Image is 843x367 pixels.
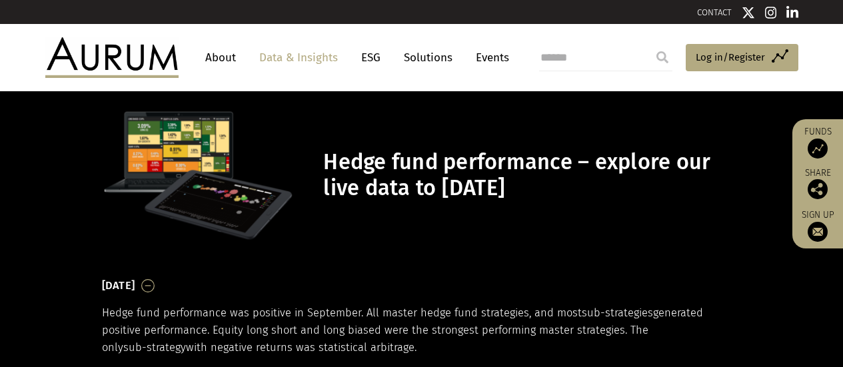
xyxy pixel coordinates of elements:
span: sub-strategies [582,306,653,319]
p: Hedge fund performance was positive in September. All master hedge fund strategies, and most gene... [102,304,742,357]
a: Funds [799,126,836,159]
h3: [DATE] [102,276,135,296]
img: Sign up to our newsletter [808,222,828,242]
a: Solutions [397,45,459,70]
input: Submit [649,44,676,71]
a: ESG [355,45,387,70]
a: Sign up [799,209,836,242]
img: Twitter icon [742,6,755,19]
img: Share this post [808,179,828,199]
a: About [199,45,243,70]
h1: Hedge fund performance – explore our live data to [DATE] [323,149,738,201]
div: Share [799,169,836,199]
img: Instagram icon [765,6,777,19]
span: sub-strategy [123,341,186,354]
span: Log in/Register [696,49,765,65]
img: Linkedin icon [786,6,798,19]
a: Log in/Register [686,44,798,72]
a: CONTACT [697,7,732,17]
a: Events [469,45,509,70]
img: Aurum [45,37,179,77]
img: Access Funds [808,139,828,159]
a: Data & Insights [253,45,345,70]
